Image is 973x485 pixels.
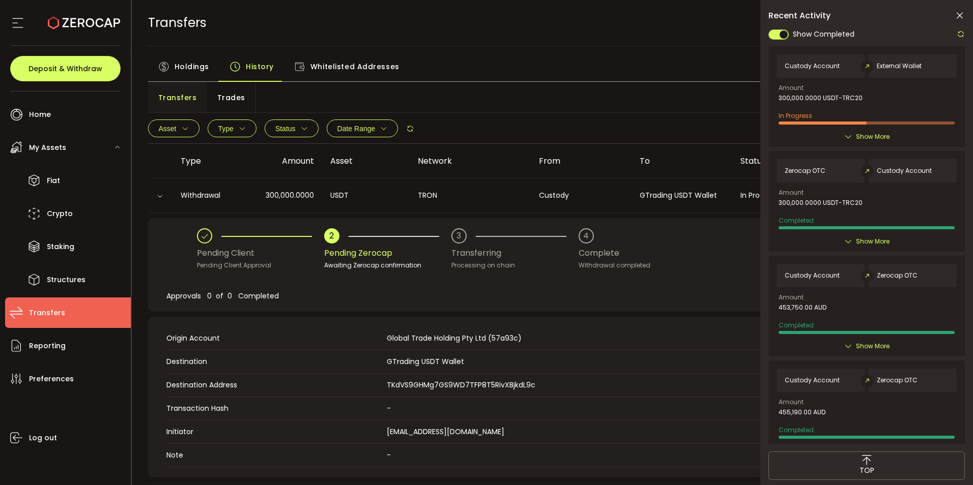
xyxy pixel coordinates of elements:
div: Status [732,155,820,167]
span: In Progress [779,111,812,120]
span: Home [29,107,51,122]
span: Asset [159,125,177,133]
div: From [531,155,632,167]
span: Deposit & Withdraw [28,65,102,72]
div: Amount [242,155,322,167]
span: Show More [856,236,890,247]
div: Complete [579,244,650,263]
span: Show Completed [793,29,854,40]
div: TRON [410,190,531,201]
span: GTrading USDT Wallet [387,356,464,367]
span: Holdings [175,56,209,77]
span: Staking [47,239,74,254]
span: Note [166,450,382,461]
div: 2 [329,232,334,240]
span: Type [218,125,234,133]
span: My Assets [29,140,66,155]
span: Completed [779,321,814,329]
span: Zerocap OTC [877,272,918,279]
span: Date Range [337,125,376,133]
div: Withdrawal [173,190,242,201]
span: 300,000.0000 USDT-TRC20 [779,95,863,102]
span: Log out [29,431,57,445]
span: Amount [779,190,804,196]
span: Custody Account [785,272,840,279]
div: Pending Client [197,244,324,263]
span: 300,000.0000 [266,190,314,201]
span: Show More [856,341,890,351]
div: Pending Client Approval [197,260,324,270]
button: Date Range [327,119,398,137]
span: Custody Account [785,377,840,384]
span: History [246,56,274,77]
span: Amount [779,399,804,405]
div: Network [410,155,531,167]
button: Deposit & Withdraw [10,56,121,81]
span: Preferences [29,372,74,386]
div: 3 [456,232,461,240]
span: Whitelisted Addresses [310,56,399,77]
span: Custody Account [877,167,932,174]
span: Transaction Hash [166,403,382,414]
span: External Wallet [877,63,922,70]
span: Crypto [47,206,73,221]
span: Transfers [148,14,207,32]
span: TOP [860,465,874,476]
span: - [387,403,391,414]
div: Asset [322,155,410,167]
span: Destination [166,356,382,367]
div: To [632,155,732,167]
div: 4 [583,232,589,240]
span: Reporting [29,339,66,353]
span: [EMAIL_ADDRESS][DOMAIN_NAME] [387,427,504,437]
div: Custody [531,190,632,201]
span: Structures [47,272,85,287]
div: Processing on chain [451,260,579,270]
span: Zerocap OTC [785,167,825,174]
span: Destination Address [166,380,382,390]
span: Transfers [158,87,197,108]
span: Origin Account [166,333,382,344]
button: Status [265,119,319,137]
span: Amount [779,294,804,300]
div: Pending Zerocap [324,244,451,263]
span: Zerocap OTC [877,377,918,384]
span: TKdVS9GHMg7GS9WD7TFP8T5RivXBjkdL9c [387,380,535,390]
button: Asset [148,119,199,137]
span: Global Trade Holding Pty Ltd (57a93c) [387,333,522,343]
span: In Progress [740,190,779,200]
span: Approvals 0 of 0 Completed [166,291,279,301]
span: Initiator [166,427,382,437]
span: Show More [856,132,890,142]
div: USDT [322,190,410,201]
div: Transferring [451,244,579,263]
span: Trades [217,87,245,108]
div: GTrading USDT Wallet [632,190,732,201]
span: Completed [779,216,814,225]
span: Amount [779,85,804,91]
span: Transfers [29,306,65,320]
span: Completed [779,426,814,434]
span: Recent Activity [768,12,831,20]
div: Awaiting Zerocap confirmation [324,260,451,270]
span: 455,190.00 AUD [779,409,825,416]
span: Status [275,125,296,133]
span: 453,750.00 AUD [779,304,826,311]
iframe: Chat Widget [922,436,973,485]
span: - [387,450,391,460]
span: 300,000.0000 USDT-TRC20 [779,199,863,206]
span: Custody Account [785,63,840,70]
button: Type [208,119,256,137]
span: Fiat [47,173,60,188]
div: Type [173,155,242,167]
div: Withdrawal completed [579,260,650,270]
